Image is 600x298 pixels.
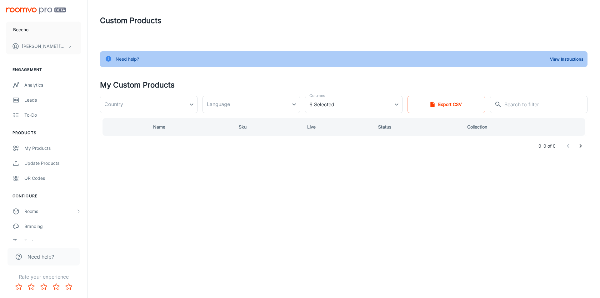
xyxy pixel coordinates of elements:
[100,15,162,26] h1: Custom Products
[148,118,233,136] th: Name
[407,96,485,113] button: Export CSV
[24,175,81,182] div: QR Codes
[538,143,556,149] p: 0–0 of 0
[24,112,81,119] div: To-do
[234,118,302,136] th: Sku
[574,140,587,152] button: Go to next page
[24,160,81,167] div: Update Products
[24,82,81,88] div: Analytics
[548,54,585,64] button: View Instructions
[462,118,587,136] th: Collection
[24,145,81,152] div: My Products
[22,43,66,50] p: [PERSON_NAME] [PERSON_NAME]
[6,8,66,14] img: Roomvo PRO Beta
[504,96,587,113] input: Search to filter
[24,97,81,104] div: Leads
[6,22,81,38] button: Boccho
[309,93,325,98] label: Columns
[373,118,462,136] th: Status
[13,26,28,33] p: Boccho
[116,53,139,65] div: Need help?
[100,79,587,91] h4: My Custom Products
[6,38,81,54] button: [PERSON_NAME] [PERSON_NAME]
[305,96,402,113] div: 6 Selected
[302,118,373,136] th: Live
